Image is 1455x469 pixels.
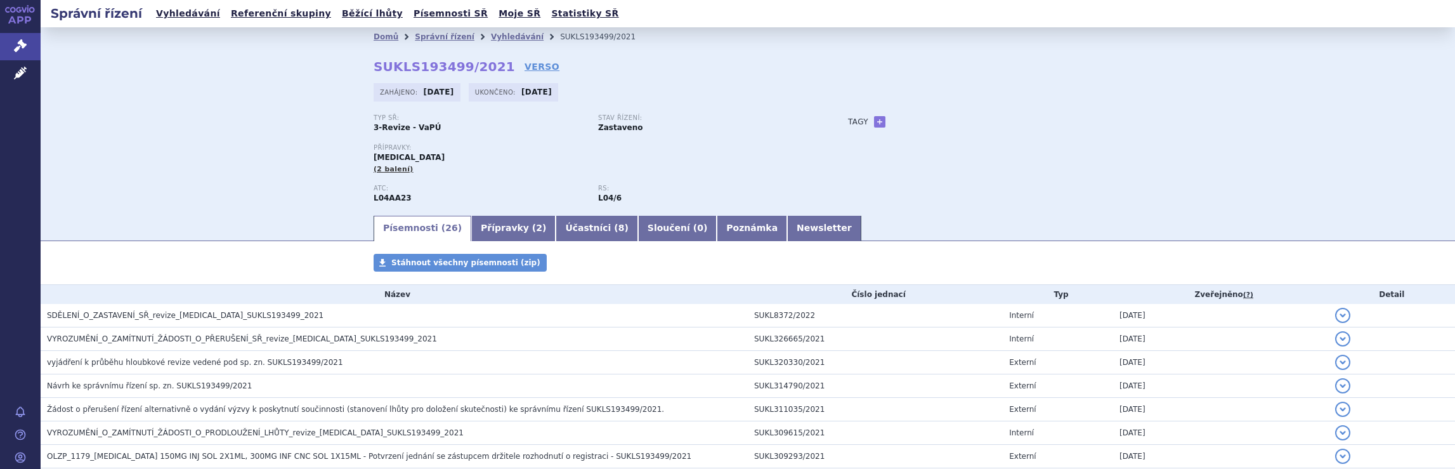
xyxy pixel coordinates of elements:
abbr: (?) [1243,291,1253,300]
button: detail [1335,378,1350,393]
button: detail [1335,425,1350,440]
p: ATC: [374,185,585,192]
td: SUKL8372/2022 [748,304,1003,327]
a: Domů [374,32,398,41]
strong: [DATE] [424,88,454,96]
td: [DATE] [1113,327,1329,351]
th: Zveřejněno [1113,285,1329,304]
button: detail [1335,449,1350,464]
a: Statistiky SŘ [547,5,622,22]
strong: Zastaveno [598,123,643,132]
strong: SUKLS193499/2021 [374,59,515,74]
button: detail [1335,308,1350,323]
span: 8 [618,223,625,233]
a: + [874,116,885,128]
strong: [DATE] [521,88,552,96]
a: Písemnosti (26) [374,216,471,241]
td: SUKL320330/2021 [748,351,1003,374]
p: RS: [598,185,810,192]
span: Interní [1009,428,1034,437]
span: 0 [697,223,703,233]
a: Referenční skupiny [227,5,335,22]
span: vyjádření k průběhu hloubkové revize vedené pod sp. zn. SUKLS193499/2021 [47,358,343,367]
a: Běžící lhůty [338,5,407,22]
td: [DATE] [1113,398,1329,421]
span: OLZP_1179_TYSABRI 150MG INJ SOL 2X1ML, 300MG INF CNC SOL 1X15ML - Potvrzení jednání se zástupcem ... [47,452,691,461]
p: Stav řízení: [598,114,810,122]
span: (2 balení) [374,165,414,173]
td: SUKL309293/2021 [748,445,1003,468]
span: 2 [536,223,542,233]
p: Přípravky: [374,144,823,152]
span: Návrh ke správnímu řízení sp. zn. SUKLS193499/2021 [47,381,252,390]
td: [DATE] [1113,351,1329,374]
td: SUKL326665/2021 [748,327,1003,351]
span: Stáhnout všechny písemnosti (zip) [391,258,540,267]
span: SDĚLENÍ_O_ZASTAVENÍ_SŘ_revize_natalizumab_SUKLS193499_2021 [47,311,323,320]
th: Typ [1003,285,1113,304]
strong: natalizumab [598,194,622,202]
a: Vyhledávání [152,5,224,22]
a: Účastníci (8) [556,216,637,241]
p: Typ SŘ: [374,114,585,122]
h2: Správní řízení [41,4,152,22]
span: Zahájeno: [380,87,420,97]
button: detail [1335,402,1350,417]
td: [DATE] [1113,374,1329,398]
a: Moje SŘ [495,5,544,22]
span: VYROZUMĚNÍ_O_ZAMÍTNUTÍ_ŽÁDOSTI_O_PŘERUŠENÍ_SŘ_revize_natalizumab_SUKLS193499_2021 [47,334,437,343]
a: Přípravky (2) [471,216,556,241]
span: Interní [1009,334,1034,343]
td: [DATE] [1113,421,1329,445]
strong: 3-Revize - VaPÚ [374,123,441,132]
li: SUKLS193499/2021 [560,27,652,46]
span: Externí [1009,452,1036,461]
span: Žádost o přerušení řízení alternativně o vydání výzvy k poskytnutí součinnosti (stanovení lhůty p... [47,405,664,414]
a: Newsletter [787,216,861,241]
span: Externí [1009,358,1036,367]
strong: NATALIZUMAB [374,194,412,202]
a: Vyhledávání [491,32,544,41]
span: Interní [1009,311,1034,320]
span: [MEDICAL_DATA] [374,153,445,162]
button: detail [1335,331,1350,347]
span: 26 [445,223,457,233]
a: Poznámka [717,216,787,241]
th: Číslo jednací [748,285,1003,304]
td: [DATE] [1113,304,1329,327]
a: VERSO [525,60,559,73]
td: [DATE] [1113,445,1329,468]
th: Název [41,285,748,304]
td: SUKL309615/2021 [748,421,1003,445]
a: Písemnosti SŘ [410,5,492,22]
button: detail [1335,355,1350,370]
span: Ukončeno: [475,87,518,97]
a: Sloučení (0) [638,216,717,241]
span: Externí [1009,381,1036,390]
h3: Tagy [848,114,868,129]
a: Správní řízení [415,32,474,41]
td: SUKL314790/2021 [748,374,1003,398]
th: Detail [1329,285,1455,304]
a: Stáhnout všechny písemnosti (zip) [374,254,547,272]
span: Externí [1009,405,1036,414]
td: SUKL311035/2021 [748,398,1003,421]
span: VYROZUMĚNÍ_O_ZAMÍTNUTÍ_ŽÁDOSTI_O_PRODLOUŽENÍ_LHŮTY_revize_natalizumab_SUKLS193499_2021 [47,428,464,437]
